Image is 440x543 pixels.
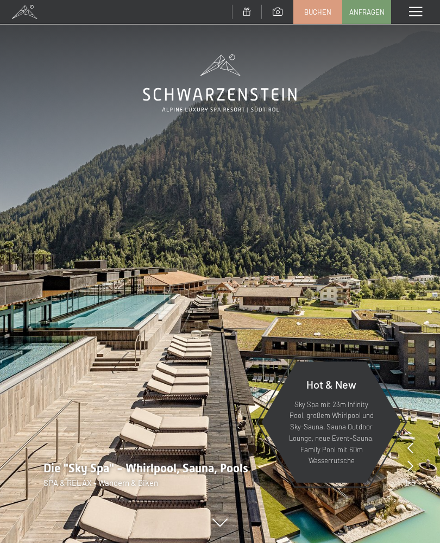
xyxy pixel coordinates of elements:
[294,1,342,23] a: Buchen
[408,477,411,489] span: /
[288,399,375,467] p: Sky Spa mit 23m Infinity Pool, großem Whirlpool und Sky-Sauna, Sauna Outdoor Lounge, neue Event-S...
[304,7,331,17] span: Buchen
[349,7,385,17] span: Anfragen
[411,477,416,489] span: 8
[261,361,402,483] a: Hot & New Sky Spa mit 23m Infinity Pool, großem Whirlpool und Sky-Sauna, Sauna Outdoor Lounge, ne...
[405,477,408,489] span: 1
[343,1,391,23] a: Anfragen
[43,478,158,488] span: SPA & RELAX - Wandern & Biken
[306,378,356,391] span: Hot & New
[43,461,248,475] span: Die "Sky Spa" - Whirlpool, Sauna, Pools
